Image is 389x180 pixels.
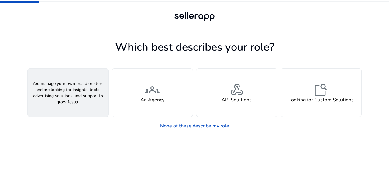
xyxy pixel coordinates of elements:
span: groups [145,83,160,97]
button: You manage your own brand or store and are looking for insights, tools, advertising solutions, an... [27,68,109,117]
span: webhook [229,83,244,97]
span: feature_search [314,83,328,97]
h4: An Agency [140,97,164,103]
button: groupsAn Agency [112,68,193,117]
button: webhookAPI Solutions [196,68,277,117]
button: feature_searchLooking for Custom Solutions [281,68,362,117]
h4: Looking for Custom Solutions [288,97,354,103]
h4: API Solutions [222,97,252,103]
a: None of these describe my role [155,120,234,132]
h1: Which best describes your role? [27,41,362,54]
